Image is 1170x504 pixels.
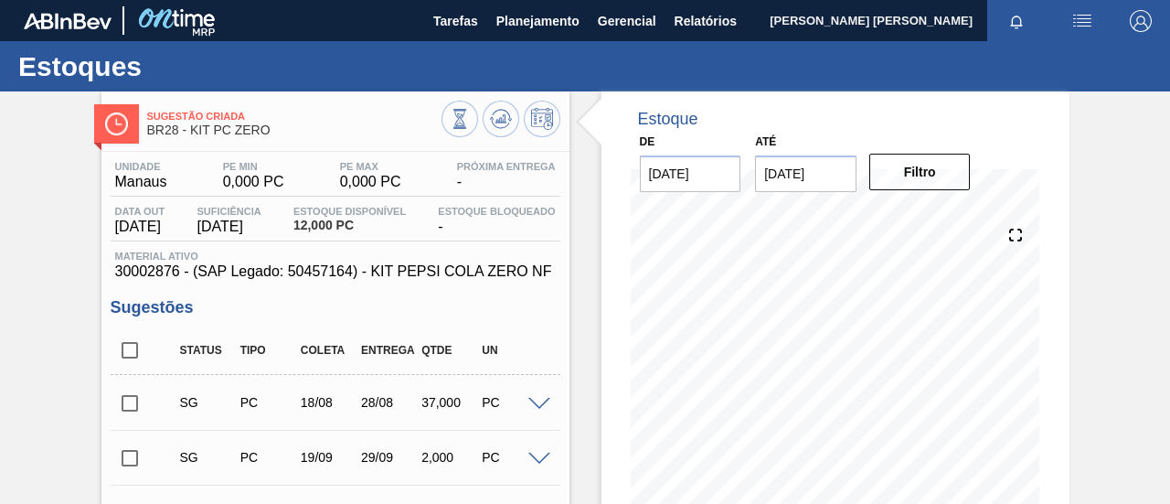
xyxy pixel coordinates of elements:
[340,161,401,172] span: PE MAX
[18,56,343,77] h1: Estoques
[175,344,239,357] div: Status
[496,10,580,32] span: Planejamento
[223,174,284,190] span: 0,000 PC
[1071,10,1093,32] img: userActions
[438,206,555,217] span: Estoque Bloqueado
[175,395,239,410] div: Sugestão Criada
[755,155,856,192] input: dd/mm/yyyy
[115,161,167,172] span: Unidade
[147,111,441,122] span: Sugestão Criada
[296,344,360,357] div: Coleta
[293,219,406,232] span: 12,000 PC
[197,219,261,235] span: [DATE]
[147,123,441,137] span: BR28 - KIT PC ZERO
[598,10,656,32] span: Gerencial
[115,263,556,280] span: 30002876 - (SAP Legado: 50457164) - KIT PEPSI COLA ZERO NF
[638,110,698,129] div: Estoque
[236,450,300,465] div: Pedido de Compra
[24,13,112,29] img: TNhmsLtSVTkK8tSr43FrP2fwEKptu5GPRR3wAAAABJRU5ErkJggg==
[477,344,541,357] div: UN
[111,298,560,317] h3: Sugestões
[175,450,239,465] div: Sugestão Criada
[105,113,128,135] img: Ícone
[417,450,481,465] div: 2,000
[477,450,541,465] div: PC
[675,10,737,32] span: Relatórios
[236,395,300,410] div: Pedido de Compra
[524,101,560,137] button: Programar Estoque
[477,395,541,410] div: PC
[115,206,165,217] span: Data out
[115,219,165,235] span: [DATE]
[296,395,360,410] div: 18/08/2025
[115,174,167,190] span: Manaus
[356,450,420,465] div: 29/09/2025
[457,161,556,172] span: Próxima Entrega
[640,155,741,192] input: dd/mm/yyyy
[987,8,1046,34] button: Notificações
[433,10,478,32] span: Tarefas
[115,251,556,262] span: Material ativo
[223,161,284,172] span: PE MIN
[236,344,300,357] div: Tipo
[755,135,776,148] label: Até
[197,206,261,217] span: Suficiência
[1130,10,1152,32] img: Logout
[452,161,560,190] div: -
[417,344,481,357] div: Qtde
[356,344,420,357] div: Entrega
[869,154,971,190] button: Filtro
[296,450,360,465] div: 19/09/2025
[417,395,481,410] div: 37,000
[483,101,519,137] button: Atualizar Gráfico
[293,206,406,217] span: Estoque Disponível
[640,135,655,148] label: De
[356,395,420,410] div: 28/08/2025
[441,101,478,137] button: Visão Geral dos Estoques
[340,174,401,190] span: 0,000 PC
[433,206,559,235] div: -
